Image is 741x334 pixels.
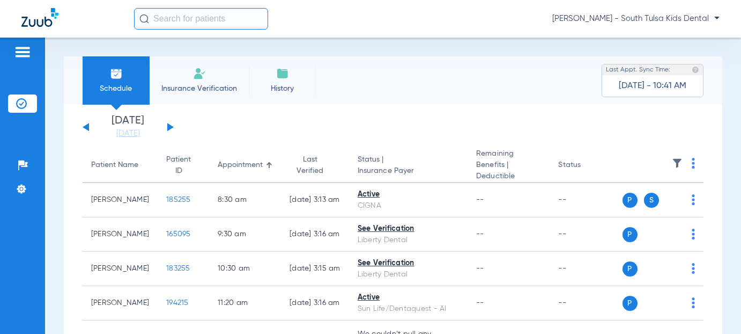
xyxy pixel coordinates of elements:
td: [PERSON_NAME] [83,286,158,321]
td: [DATE] 3:15 AM [281,252,349,286]
div: Appointment [218,159,263,171]
div: Active [358,292,459,303]
span: P [623,296,638,311]
th: Remaining Benefits | [468,148,550,183]
div: Last Verified [290,154,340,177]
img: group-dot-blue.svg [692,263,695,274]
img: Manual Insurance Verification [193,67,206,80]
span: P [623,193,638,208]
span: [PERSON_NAME] - South Tulsa Kids Dental [552,13,720,24]
td: -- [550,217,623,252]
span: [DATE] - 10:41 AM [619,81,686,91]
div: Patient Name [91,159,149,171]
span: Insurance Verification [158,83,241,94]
img: hamburger-icon [14,46,31,59]
span: -- [476,299,484,307]
td: [DATE] 3:16 AM [281,217,349,252]
input: Search for patients [134,8,268,30]
span: 165095 [166,230,191,238]
div: Patient ID [166,154,191,177]
span: 183255 [166,265,190,272]
td: [DATE] 3:13 AM [281,183,349,217]
span: Insurance Payer [358,165,459,177]
td: -- [550,183,623,217]
span: P [623,227,638,242]
span: 194215 [166,299,189,307]
span: Deductible [476,171,541,182]
div: CIGNA [358,200,459,212]
td: -- [550,252,623,286]
div: Liberty Dental [358,235,459,246]
span: History [257,83,308,94]
img: History [276,67,289,80]
div: Active [358,189,459,200]
td: [PERSON_NAME] [83,183,158,217]
td: -- [550,286,623,321]
div: Patient Name [91,159,138,171]
td: [DATE] 3:16 AM [281,286,349,321]
span: -- [476,196,484,204]
td: [PERSON_NAME] [83,252,158,286]
span: 185255 [166,196,191,204]
th: Status | [349,148,468,183]
span: S [644,193,659,208]
img: Search Icon [139,14,149,24]
td: 11:20 AM [209,286,281,321]
div: Liberty Dental [358,269,459,280]
th: Status [550,148,623,183]
span: -- [476,265,484,272]
td: [PERSON_NAME] [83,217,158,252]
div: Sun Life/Dentaquest - AI [358,303,459,315]
img: group-dot-blue.svg [692,229,695,239]
div: See Verification [358,223,459,235]
img: filter.svg [672,158,683,169]
span: -- [476,230,484,238]
td: 9:30 AM [209,217,281,252]
td: 8:30 AM [209,183,281,217]
img: group-dot-blue.svg [692,158,695,169]
img: group-dot-blue.svg [692,194,695,205]
img: last sync help info [692,66,699,74]
span: Schedule [91,83,142,94]
span: P [623,262,638,277]
td: 10:30 AM [209,252,281,286]
a: [DATE] [96,128,160,139]
div: Last Verified [290,154,331,177]
img: Zuub Logo [21,8,58,27]
li: [DATE] [96,115,160,139]
div: See Verification [358,258,459,269]
span: Last Appt. Sync Time: [606,64,670,75]
div: Patient ID [166,154,201,177]
div: Appointment [218,159,272,171]
iframe: Chat Widget [687,282,741,334]
img: Schedule [110,67,123,80]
